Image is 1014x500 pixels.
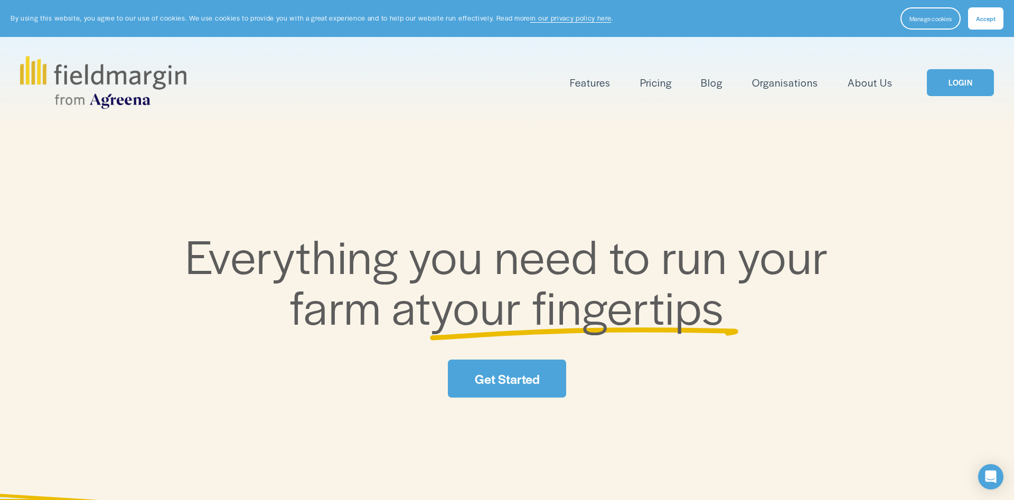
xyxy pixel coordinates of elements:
[909,14,952,23] span: Manage cookies
[20,56,186,109] img: fieldmargin.com
[752,74,818,91] a: Organisations
[448,360,566,397] a: Get Started
[968,7,1003,30] button: Accept
[570,74,611,91] a: folder dropdown
[701,74,722,91] a: Blog
[11,13,613,23] p: By using this website, you agree to our use of cookies. We use cookies to provide you with a grea...
[927,69,993,96] a: LOGIN
[640,74,672,91] a: Pricing
[431,272,724,338] span: your fingertips
[900,7,961,30] button: Manage cookies
[976,14,996,23] span: Accept
[185,222,840,338] span: Everything you need to run your farm at
[570,75,611,90] span: Features
[848,74,893,91] a: About Us
[530,13,612,23] a: in our privacy policy here
[978,464,1003,489] div: Open Intercom Messenger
